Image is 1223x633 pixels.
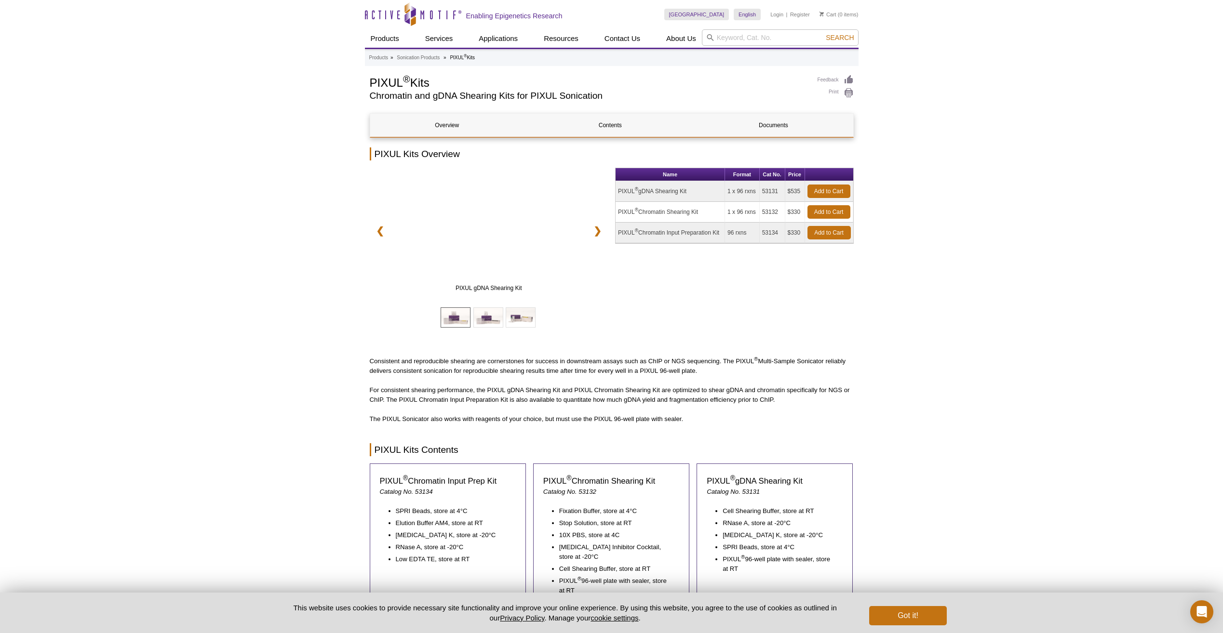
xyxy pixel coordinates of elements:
[396,518,507,528] li: Elution Buffer AM4, store at RT
[370,414,854,424] p: The PIXUL Sonicator also works with reagents of your choice, but must use the PIXUL 96-well plate...
[723,530,833,540] li: [MEDICAL_DATA] K, store at -20°C
[616,168,725,181] th: Name
[464,53,467,58] sup: ®
[396,530,507,540] li: [MEDICAL_DATA] K, store at -20°C
[723,542,833,552] li: SPRI Beads, store at 4°C
[725,168,760,181] th: Format
[823,33,857,42] button: Search
[1190,600,1213,623] div: Open Intercom Messenger
[450,55,475,60] li: PIXUL Kits
[538,29,584,48] a: Resources
[807,205,850,219] a: Add to Cart
[790,11,810,18] a: Register
[444,55,446,60] li: »
[869,606,946,625] button: Got it!
[770,11,783,18] a: Login
[664,9,729,20] a: [GEOGRAPHIC_DATA]
[370,114,524,137] a: Overview
[559,518,670,528] li: Stop Solution, store at RT
[818,75,854,85] a: Feedback
[396,506,507,516] li: SPRI Beads, store at 4°C
[380,475,516,487] h3: PIXUL Chromatin Input Prep Kit
[707,475,843,487] h3: PIXUL gDNA Shearing Kit
[559,576,670,595] li: PIXUL 96-well plate with sealer, store at RT
[785,202,805,223] td: $330
[591,614,638,622] button: cookie settings
[393,283,584,293] span: PIXUL gDNA Shearing Kit
[697,114,850,137] a: Documents
[370,92,808,100] h2: Chromatin and gDNA Shearing Kits for PIXUL Sonication
[277,603,854,623] p: This website uses cookies to provide necessary site functionality and improve your online experie...
[566,474,571,482] sup: ®
[370,443,854,456] h2: PIXUL Kits Contents
[396,542,507,552] li: RNase A, store at -20°C
[578,575,581,581] sup: ®
[741,554,745,559] sup: ®
[559,530,670,540] li: 10X PBS, store at 4C
[826,34,854,41] span: Search
[370,220,390,242] a: ❮
[365,29,405,48] a: Products
[635,207,638,212] sup: ®
[473,29,524,48] a: Applications
[403,74,410,84] sup: ®
[734,9,761,20] a: English
[397,53,440,62] a: Sonication Products
[785,181,805,202] td: $535
[635,228,638,233] sup: ®
[754,356,758,362] sup: ®
[723,518,833,528] li: RNase A, store at -20°C
[599,29,646,48] a: Contact Us
[660,29,702,48] a: About Us
[725,202,760,223] td: 1 x 96 rxns
[616,223,725,243] td: PIXUL Chromatin Input Preparation Kit
[543,488,596,495] em: Catalog No. 53132
[559,564,670,574] li: Cell Shearing Buffer, store at RT
[419,29,459,48] a: Services
[785,168,805,181] th: Price
[390,55,393,60] li: »
[807,185,850,198] a: Add to Cart
[760,223,785,243] td: 53134
[786,9,788,20] li: |
[403,474,408,482] sup: ®
[723,554,833,574] li: PIXUL 96-well plate with sealer, store at RT
[466,12,563,20] h2: Enabling Epigenetics Research
[725,181,760,202] td: 1 x 96 rxns
[760,181,785,202] td: 53131
[707,488,760,495] em: Catalog No. 53131
[616,181,725,202] td: PIXUL gDNA Shearing Kit
[370,356,854,376] p: Consistent and reproducible shearing are cornerstones for success in downstream assays such as Ch...
[370,147,854,160] h2: PIXUL Kits Overview
[723,506,833,516] li: Cell Shearing Buffer, store at RT
[543,475,679,487] h3: PIXUL Chromatin Shearing Kit
[818,88,854,98] a: Print
[396,554,507,564] li: Low EDTA TE, store at RT
[587,220,608,242] a: ❯
[730,474,735,482] sup: ®
[820,11,836,18] a: Cart
[635,186,638,192] sup: ®
[559,542,670,562] li: [MEDICAL_DATA] Inhibitor Cocktail, store at -20°C
[559,506,670,516] li: Fixation Buffer, store at 4°C
[820,9,859,20] li: (0 items)
[380,488,433,495] em: Catalog No. 53134
[500,614,544,622] a: Privacy Policy
[533,114,687,137] a: Contents
[702,29,859,46] input: Keyword, Cat. No.
[370,75,808,89] h1: PIXUL Kits
[370,385,854,405] p: For consistent shearing performance, the PIXUL gDNA Shearing Kit and PIXUL Chromatin Shearing Kit...
[760,202,785,223] td: 53132
[820,12,824,16] img: Your Cart
[725,223,760,243] td: 96 rxns
[807,226,851,239] a: Add to Cart
[760,168,785,181] th: Cat No.
[785,223,805,243] td: $330
[616,202,725,223] td: PIXUL Chromatin Shearing Kit
[369,53,388,62] a: Products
